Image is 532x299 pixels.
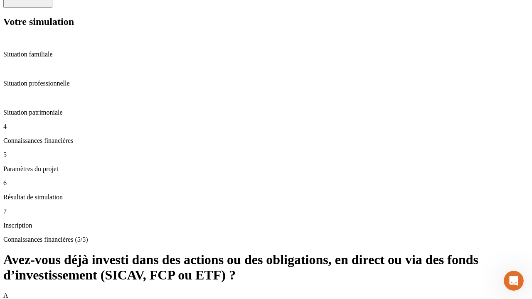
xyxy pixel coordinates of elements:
[3,194,529,201] p: Résultat de simulation
[3,252,529,283] h1: Avez-vous déjà investi dans des actions ou des obligations, en direct ou via des fonds d’investis...
[3,236,529,243] p: Connaissances financières (5/5)
[3,51,529,58] p: Situation familiale
[3,16,529,27] h2: Votre simulation
[3,151,529,159] p: 5
[3,80,529,87] p: Situation professionnelle
[3,165,529,173] p: Paramètres du projet
[3,222,529,229] p: Inscription
[3,123,529,130] p: 4
[3,137,529,145] p: Connaissances financières
[3,179,529,187] p: 6
[3,109,529,116] p: Situation patrimoniale
[504,271,524,291] iframe: Intercom live chat
[3,208,529,215] p: 7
